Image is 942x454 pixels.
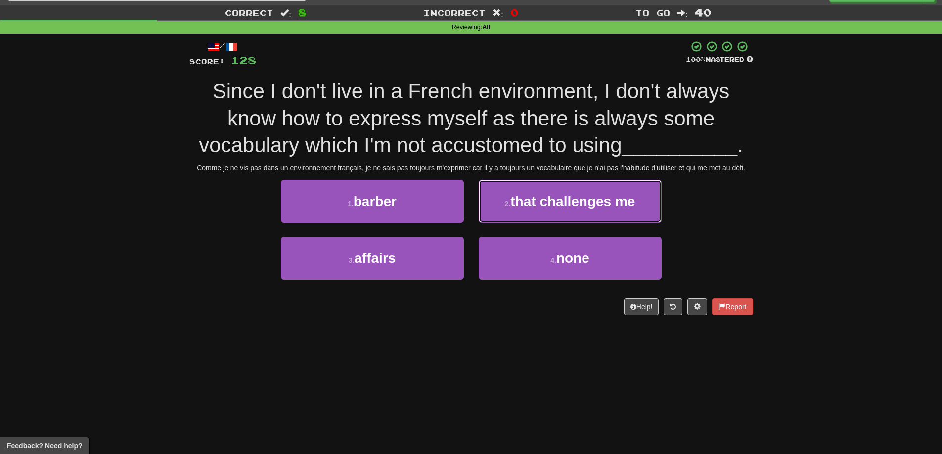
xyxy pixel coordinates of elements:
[479,237,662,280] button: 4.none
[737,133,743,157] span: .
[635,8,670,18] span: To go
[493,9,503,17] span: :
[189,163,753,173] div: Comme je ne vis pas dans un environnement français, je ne sais pas toujours m'exprimer car il y a...
[510,194,635,209] span: that challenges me
[354,194,397,209] span: barber
[695,6,712,18] span: 40
[280,9,291,17] span: :
[189,57,225,66] span: Score:
[7,441,82,451] span: Open feedback widget
[349,256,355,264] small: 3 .
[556,250,589,266] span: none
[686,55,753,64] div: Mastered
[622,133,738,157] span: __________
[199,80,729,157] span: Since I don't live in a French environment, I don't always know how to express myself as there is...
[510,6,519,18] span: 0
[423,8,486,18] span: Incorrect
[348,200,354,207] small: 1 .
[298,6,307,18] span: 8
[664,298,682,315] button: Round history (alt+y)
[354,250,396,266] span: affairs
[482,24,490,31] strong: All
[624,298,659,315] button: Help!
[550,256,556,264] small: 4 .
[281,237,464,280] button: 3.affairs
[189,41,256,53] div: /
[225,8,273,18] span: Correct
[677,9,688,17] span: :
[479,180,662,223] button: 2.that challenges me
[686,55,706,63] span: 100 %
[712,298,753,315] button: Report
[505,200,511,207] small: 2 .
[231,54,256,66] span: 128
[281,180,464,223] button: 1.barber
